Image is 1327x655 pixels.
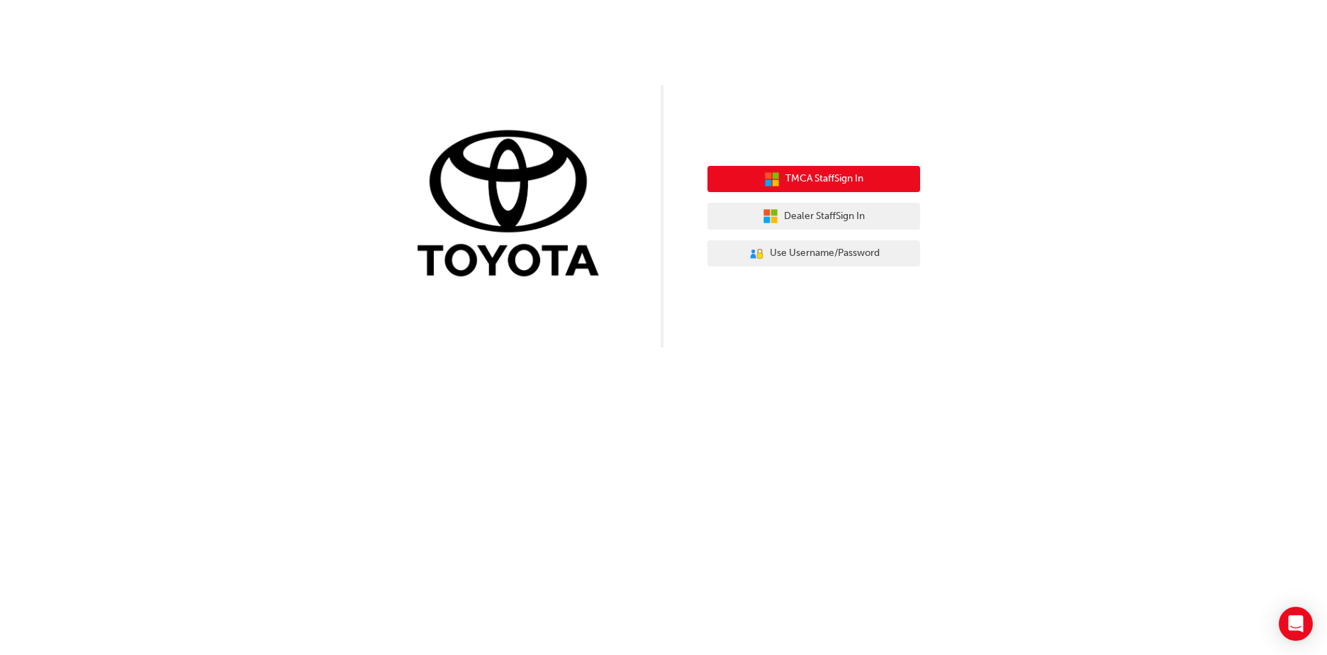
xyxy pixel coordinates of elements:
[785,171,863,187] span: TMCA Staff Sign In
[707,203,920,230] button: Dealer StaffSign In
[1279,607,1313,641] div: Open Intercom Messenger
[707,240,920,267] button: Use Username/Password
[707,166,920,193] button: TMCA StaffSign In
[770,245,880,262] span: Use Username/Password
[784,208,865,225] span: Dealer Staff Sign In
[407,127,620,284] img: Trak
